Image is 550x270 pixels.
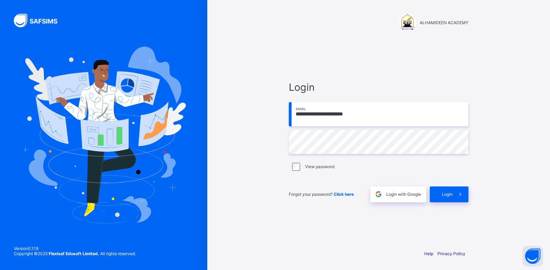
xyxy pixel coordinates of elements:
[437,251,465,256] a: Privacy Policy
[386,192,421,197] span: Login with Google
[14,251,136,256] span: Copyright © 2025 All rights reserved.
[442,192,453,197] span: Login
[374,190,382,198] img: google.396cfc9801f0270233282035f929180a.svg
[14,246,136,251] span: Version 0.1.19
[289,192,354,197] span: Forgot your password?
[424,251,433,256] a: Help
[14,14,66,27] img: SAFSIMS Logo
[334,192,354,197] a: Click here
[49,251,99,256] strong: Flexisaf Edusoft Limited.
[305,164,334,169] label: View password
[522,246,543,267] button: Open asap
[289,81,468,93] span: Login
[21,47,186,223] img: Hero Image
[420,20,468,25] span: ALHAMIDEEN ACADEMY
